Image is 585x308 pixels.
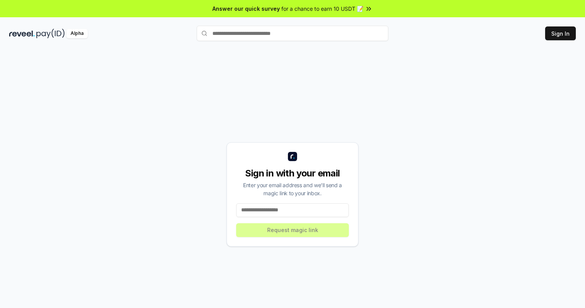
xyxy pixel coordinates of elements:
div: Enter your email address and we’ll send a magic link to your inbox. [236,181,349,197]
div: Sign in with your email [236,167,349,180]
img: pay_id [36,29,65,38]
img: reveel_dark [9,29,35,38]
button: Sign In [545,26,576,40]
img: logo_small [288,152,297,161]
span: Answer our quick survey [212,5,280,13]
span: for a chance to earn 10 USDT 📝 [281,5,363,13]
div: Alpha [66,29,88,38]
